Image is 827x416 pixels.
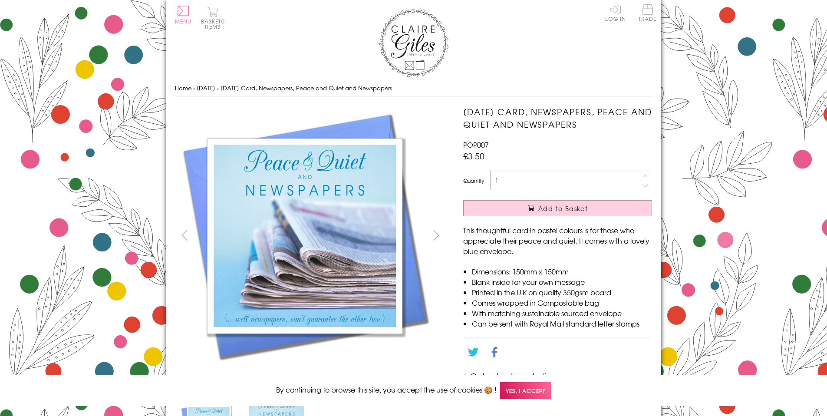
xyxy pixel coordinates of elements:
[175,225,194,245] button: prev
[639,4,657,21] span: Trade
[472,277,652,287] li: Blank inside for your own message
[639,4,657,23] a: Trade
[221,84,392,92] span: [DATE] Card, Newspapers, Peace and Quiet and Newspapers
[500,382,551,399] span: Yes, I accept
[197,84,215,92] a: [DATE]
[205,17,225,30] span: 0 items
[175,106,435,366] img: Father's Day Card, Newspapers, Peace and Quiet and Newspapers
[426,225,446,245] button: next
[472,266,652,277] li: Dimensions: 150mm x 150mm
[463,177,484,185] label: Quantity
[472,287,652,297] li: Printed in the U.K on quality 350gsm board
[175,6,192,24] button: Menu
[175,17,192,25] span: Menu
[472,308,652,318] li: With matching sustainable sourced envelope
[471,370,555,381] a: Go back to the collection
[472,318,652,329] li: Can be sent with Royal Mail standard letter stamps
[463,106,652,131] h1: [DATE] Card, Newspapers, Peace and Quiet and Newspapers
[201,7,225,29] button: Basket0 items
[605,4,626,21] a: Log In
[538,204,588,213] span: Add to Basket
[463,200,652,216] button: Add to Basket
[472,297,652,308] li: Comes wrapped in Compostable bag
[463,225,652,256] p: This thoughtful card in pastel colours is for those who appreciate their peace and quiet. It come...
[193,84,195,92] span: ›
[175,84,191,92] a: Home
[175,79,652,97] nav: breadcrumbs
[379,9,448,77] img: Claire Giles Greetings Cards
[463,139,489,150] span: POP007
[463,150,484,162] span: £3.50
[217,84,219,92] span: ›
